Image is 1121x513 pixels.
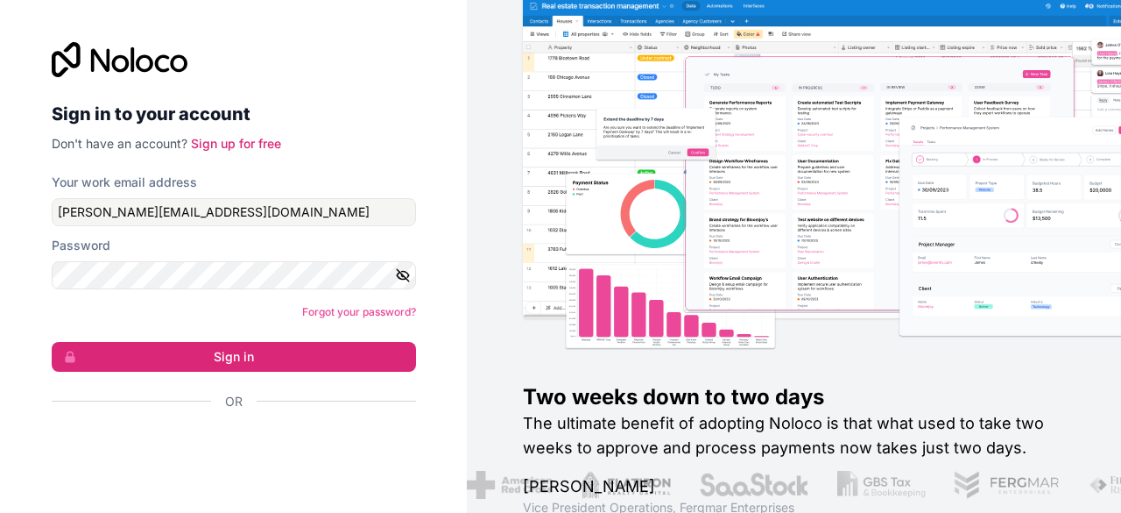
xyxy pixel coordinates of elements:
input: Email address [52,198,416,226]
h2: The ultimate benefit of adopting Noloco is that what used to take two weeks to approve and proces... [523,411,1065,460]
img: /assets/american-red-cross-BAupjrZR.png [467,471,552,499]
label: Your work email address [52,174,197,191]
h1: [PERSON_NAME] [523,474,1065,499]
iframe: Botón Iniciar sesión con Google [43,430,411,468]
input: Password [52,261,416,289]
h2: Sign in to your account [52,98,416,130]
h1: Two weeks down to two days [523,383,1065,411]
label: Password [52,237,110,254]
a: Forgot your password? [302,305,416,318]
span: Don't have an account? [52,136,187,151]
span: Or [225,393,243,410]
a: Sign up for free [191,136,281,151]
button: Sign in [52,342,416,372]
